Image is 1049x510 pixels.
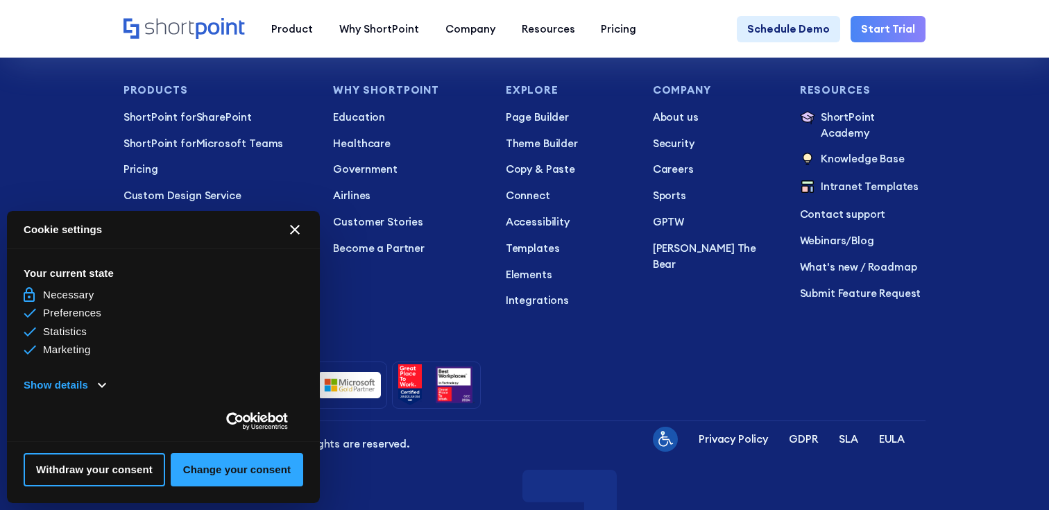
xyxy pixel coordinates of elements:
a: Security [653,136,779,152]
a: Sports [653,188,779,204]
h3: Explore [506,85,632,96]
strong: Cookie settings [24,222,102,238]
a: Home [123,18,246,40]
button: Show details [24,377,106,393]
button: Withdraw your consent [24,453,165,486]
p: Intranet Templates [821,179,919,196]
div: Resources [522,22,575,37]
a: Pricing [588,16,649,42]
h3: Products [123,85,313,96]
a: Careers [653,162,779,178]
div: Why ShortPoint [339,22,419,37]
a: GPTW [653,214,779,230]
h3: Why Shortpoint [333,85,484,96]
a: Pricing [123,162,313,178]
a: [PERSON_NAME] The Bear [653,241,779,272]
a: ShortPoint Academy [800,110,926,141]
p: ShortPoint Academy [821,110,926,141]
a: Copy & Paste [506,162,632,178]
a: GDPR [789,432,817,448]
a: Theme Builder [506,136,632,152]
a: Healthcare [333,136,484,152]
a: Airlines [333,188,484,204]
a: Become a Partner [333,241,484,257]
span: ShortPoint for [123,137,196,150]
a: Schedule Demo [737,16,840,42]
a: Elements [506,267,632,283]
a: What's new / Roadmap [800,260,926,275]
button: Change your consent [171,453,303,486]
a: Usercentrics Cookiebot - opens new page [211,412,303,430]
li: Statistics [24,324,303,340]
strong: Your current state [24,266,303,282]
a: Company [432,16,509,42]
a: ShortPoint forMicrosoft Teams [123,136,313,152]
p: SharePoint [123,110,313,126]
p: / [800,233,926,249]
li: Preferences [24,305,303,321]
a: Resources [509,16,588,42]
iframe: Chat Widget [799,349,1049,510]
a: Product [258,16,326,42]
a: Accessibility [506,214,632,230]
a: Templates [506,241,632,257]
div: Company [445,22,495,37]
p: Knowledge Base [821,151,905,169]
a: Privacy Policy [699,432,768,448]
a: Why ShortPoint [326,16,432,42]
li: Necessary [24,287,303,303]
a: Custom Design Service [123,188,313,204]
a: Submit Feature Request [800,286,926,302]
h3: Resources [800,85,926,96]
p: Microsoft Teams [123,136,313,152]
h3: Company [653,85,779,96]
span: ShortPoint for [123,110,196,124]
div: Pricing [601,22,636,37]
a: Integrations [506,293,632,309]
a: Customer Stories [333,214,484,230]
a: Webinars [800,234,846,247]
a: Contact support [800,207,926,223]
a: Intranet Templates [800,179,926,196]
a: Start Trial [851,16,926,42]
a: Blog [851,234,873,247]
a: Page Builder [506,110,632,126]
button: Close CMP widget [278,213,312,246]
div: Product [271,22,313,37]
a: Education [333,110,484,126]
a: Government [333,162,484,178]
a: Connect [506,188,632,204]
a: Knowledge Base [800,151,926,169]
a: About us [653,110,779,126]
a: ShortPoint forSharePoint [123,110,313,126]
li: Marketing [24,342,303,358]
